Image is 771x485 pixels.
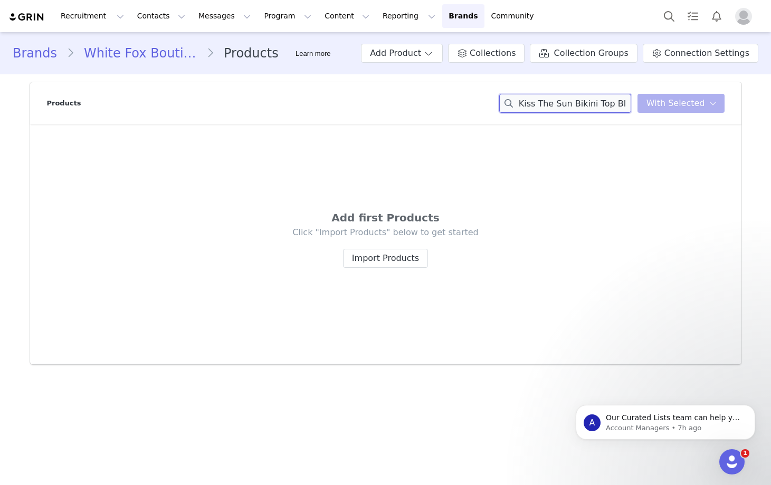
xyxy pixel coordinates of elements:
a: Collection Groups [530,44,637,63]
div: Tooltip anchor [293,48,332,59]
a: Collections [448,44,525,63]
p: Click "Import Products" below to get started [79,227,693,238]
button: Notifications [705,4,728,28]
button: Messages [192,4,257,28]
button: Content [318,4,376,28]
span: 1 [741,449,749,458]
button: Recruitment [54,4,130,28]
a: Connection Settings [643,44,758,63]
button: Import Products [343,249,428,268]
a: White Fox Boutique AUS [74,44,206,63]
img: grin logo [8,12,45,22]
button: Profile [729,8,763,25]
button: Reporting [376,4,442,28]
span: With Selected [646,97,705,110]
span: Collections [470,47,516,60]
button: Add Product [361,44,443,63]
span: Collection Groups [554,47,628,60]
input: Search products [499,94,631,113]
button: Contacts [131,4,192,28]
div: Add first Products [79,210,693,226]
button: Program [258,4,318,28]
a: Community [485,4,545,28]
a: Tasks [681,4,705,28]
iframe: Intercom notifications message [560,383,771,457]
a: Brands [13,44,66,63]
span: Connection Settings [664,47,749,60]
button: Search [658,4,681,28]
iframe: Intercom live chat [719,449,745,474]
img: placeholder-profile.jpg [735,8,752,25]
a: Brands [442,4,484,28]
p: Products [47,98,81,109]
button: With Selected [637,94,725,113]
